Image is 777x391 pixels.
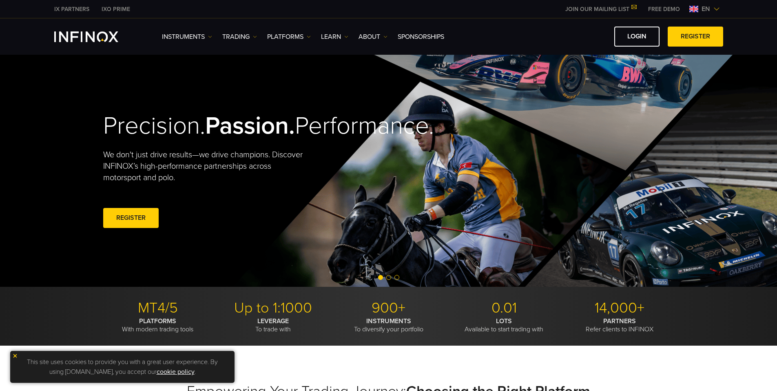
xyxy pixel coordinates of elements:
[95,5,136,13] a: INFINOX
[103,111,360,141] h2: Precision. Performance.
[565,317,674,333] p: Refer clients to INFINOX
[103,208,159,228] a: REGISTER
[565,299,674,317] p: 14,000+
[496,317,512,325] strong: LOTS
[449,299,559,317] p: 0.01
[157,368,195,376] a: cookie policy
[614,27,660,47] a: LOGIN
[222,32,257,42] a: TRADING
[219,317,328,333] p: To trade with
[559,6,642,13] a: JOIN OUR MAILING LIST
[162,32,212,42] a: Instruments
[334,317,443,333] p: To diversify your portfolio
[219,299,328,317] p: Up to 1:1000
[103,317,213,333] p: With modern trading tools
[205,111,295,141] strong: Passion.
[321,32,348,42] a: Learn
[267,32,311,42] a: PLATFORMS
[359,32,387,42] a: ABOUT
[139,317,176,325] strong: PLATFORMS
[394,275,399,280] span: Go to slide 3
[14,355,230,379] p: This site uses cookies to provide you with a great user experience. By using [DOMAIN_NAME], you a...
[668,27,723,47] a: REGISTER
[398,32,444,42] a: SPONSORSHIPS
[366,317,411,325] strong: INSTRUMENTS
[334,299,443,317] p: 900+
[103,149,309,183] p: We don't just drive results—we drive champions. Discover INFINOX’s high-performance partnerships ...
[48,5,95,13] a: INFINOX
[698,4,713,14] span: en
[12,353,18,359] img: yellow close icon
[378,275,383,280] span: Go to slide 1
[386,275,391,280] span: Go to slide 2
[54,31,137,42] a: INFINOX Logo
[103,299,213,317] p: MT4/5
[603,317,636,325] strong: PARTNERS
[449,317,559,333] p: Available to start trading with
[257,317,289,325] strong: LEVERAGE
[642,5,686,13] a: INFINOX MENU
